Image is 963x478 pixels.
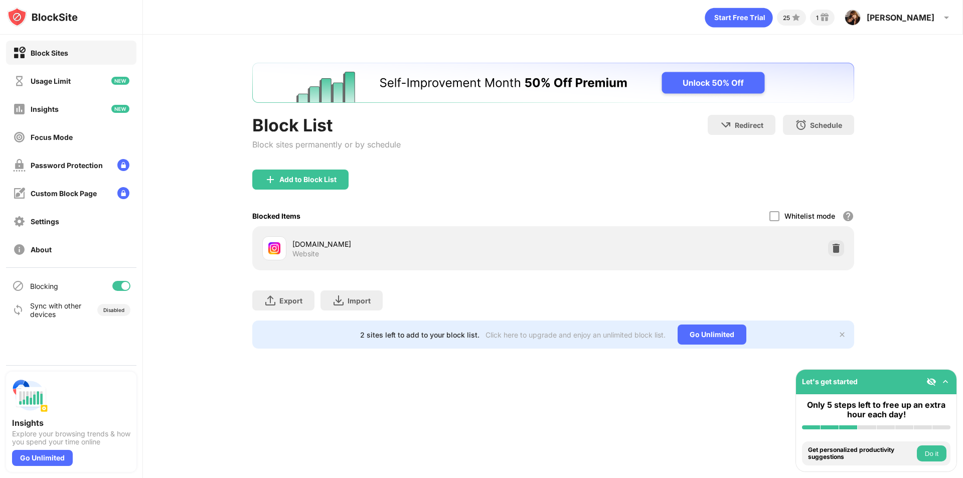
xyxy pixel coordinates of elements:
[784,212,835,220] div: Whitelist mode
[279,176,337,184] div: Add to Block List
[252,139,401,149] div: Block sites permanently or by schedule
[252,63,854,103] iframe: Banner
[13,187,26,200] img: customize-block-page-off.svg
[31,189,97,198] div: Custom Block Page
[838,331,846,339] img: x-button.svg
[790,12,802,24] img: points-small.svg
[252,212,300,220] div: Blocked Items
[816,14,819,22] div: 1
[31,245,52,254] div: About
[13,243,26,256] img: about-off.svg
[12,430,130,446] div: Explore your browsing trends & how you spend your time online
[13,159,26,172] img: password-protection-off.svg
[13,75,26,87] img: time-usage-off.svg
[845,10,861,26] img: ACg8ocKxdvBGL_1jRp1TzSy-DsUdbeYFbi8oJzf9Q3ci-p4yhH29u2EP=s96-c
[12,450,73,466] div: Go Unlimited
[13,215,26,228] img: settings-off.svg
[12,378,48,414] img: push-insights.svg
[348,296,371,305] div: Import
[940,377,950,387] img: omni-setup-toggle.svg
[783,14,790,22] div: 25
[111,77,129,85] img: new-icon.svg
[808,446,914,461] div: Get personalized productivity suggestions
[103,307,124,313] div: Disabled
[111,105,129,113] img: new-icon.svg
[926,377,936,387] img: eye-not-visible.svg
[819,12,831,24] img: reward-small.svg
[30,301,82,318] div: Sync with other devices
[12,304,24,316] img: sync-icon.svg
[117,159,129,171] img: lock-menu.svg
[7,7,78,27] img: logo-blocksite.svg
[279,296,302,305] div: Export
[31,105,59,113] div: Insights
[13,103,26,115] img: insights-off.svg
[810,121,842,129] div: Schedule
[360,331,479,339] div: 2 sites left to add to your block list.
[735,121,763,129] div: Redirect
[486,331,666,339] div: Click here to upgrade and enjoy an unlimited block list.
[31,77,71,85] div: Usage Limit
[30,282,58,290] div: Blocking
[31,161,103,170] div: Password Protection
[13,47,26,59] img: block-on.svg
[31,133,73,141] div: Focus Mode
[705,8,773,28] div: animation
[867,13,934,23] div: [PERSON_NAME]
[268,242,280,254] img: favicons
[117,187,129,199] img: lock-menu.svg
[917,445,946,461] button: Do it
[678,325,746,345] div: Go Unlimited
[292,249,319,258] div: Website
[12,280,24,292] img: blocking-icon.svg
[292,239,553,249] div: [DOMAIN_NAME]
[31,217,59,226] div: Settings
[12,418,130,428] div: Insights
[252,115,401,135] div: Block List
[13,131,26,143] img: focus-off.svg
[802,400,950,419] div: Only 5 steps left to free up an extra hour each day!
[802,377,858,386] div: Let's get started
[31,49,68,57] div: Block Sites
